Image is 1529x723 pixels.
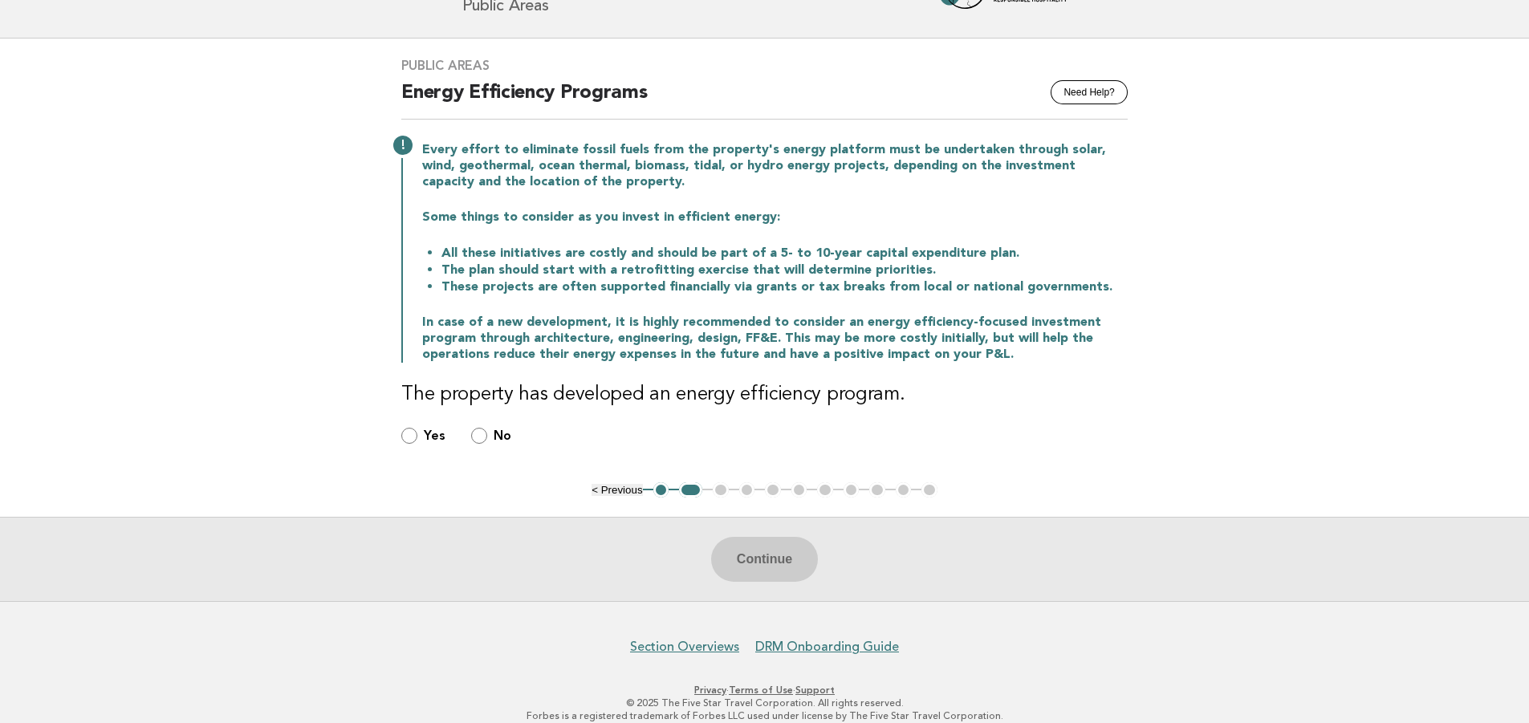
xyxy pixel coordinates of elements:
[679,482,702,498] button: 2
[422,142,1128,190] p: Every effort to eliminate fossil fuels from the property's energy platform must be undertaken thr...
[694,684,726,696] a: Privacy
[424,428,445,443] b: Yes
[401,80,1128,120] h2: Energy Efficiency Programs
[401,58,1128,74] h3: Public Areas
[441,278,1128,295] li: These projects are often supported financially via grants or tax breaks from local or national go...
[422,209,1128,225] p: Some things to consider as you invest in efficient energy:
[729,684,793,696] a: Terms of Use
[441,245,1128,262] li: All these initiatives are costly and should be part of a 5- to 10-year capital expenditure plan.
[274,684,1256,697] p: · ·
[401,382,1128,408] h3: The property has developed an energy efficiency program.
[1051,80,1127,104] button: Need Help?
[422,315,1128,363] p: In case of a new development, it is highly recommended to consider an energy efficiency-focused i...
[494,428,511,443] b: No
[592,484,642,496] button: < Previous
[755,639,899,655] a: DRM Onboarding Guide
[653,482,669,498] button: 1
[441,262,1128,278] li: The plan should start with a retrofitting exercise that will determine priorities.
[274,697,1256,709] p: © 2025 The Five Star Travel Corporation. All rights reserved.
[274,709,1256,722] p: Forbes is a registered trademark of Forbes LLC used under license by The Five Star Travel Corpora...
[795,684,835,696] a: Support
[630,639,739,655] a: Section Overviews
